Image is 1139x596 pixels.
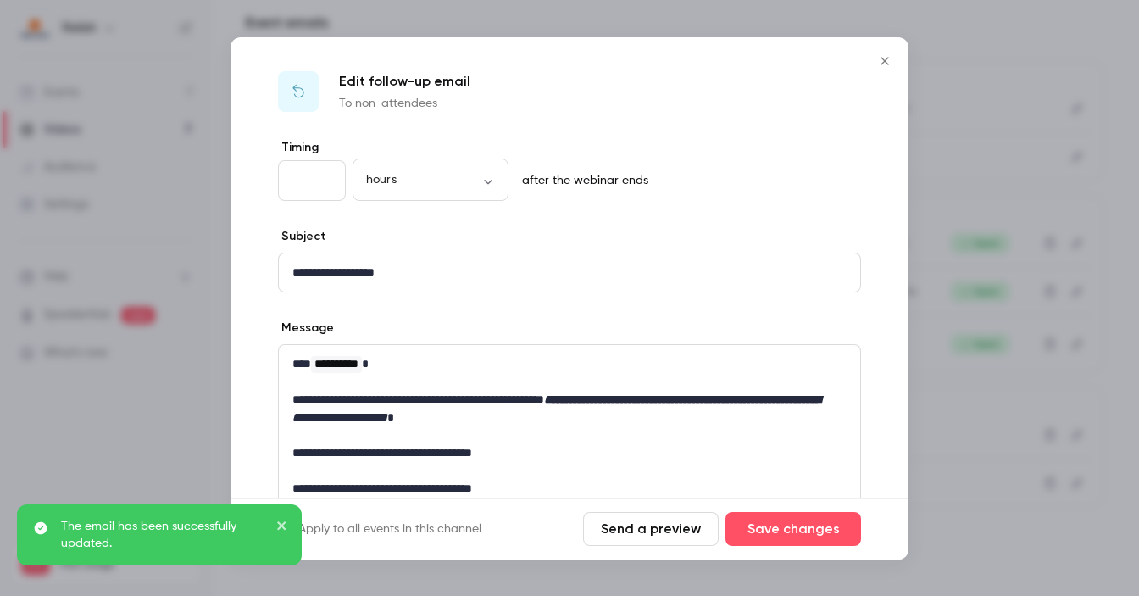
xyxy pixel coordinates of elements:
p: To non-attendees [339,95,470,112]
p: The email has been successfully updated. [61,518,264,552]
label: Message [278,320,334,337]
p: Edit follow-up email [339,71,470,92]
label: Subject [278,228,326,245]
button: close [276,518,288,538]
div: hours [353,171,508,188]
div: editor [279,345,860,579]
div: editor [279,253,860,292]
button: Close [868,44,902,78]
button: Save changes [725,512,861,546]
label: Apply to all events in this channel [278,521,481,538]
button: Send a preview [583,512,719,546]
p: after the webinar ends [515,172,648,189]
label: Timing [278,139,861,156]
